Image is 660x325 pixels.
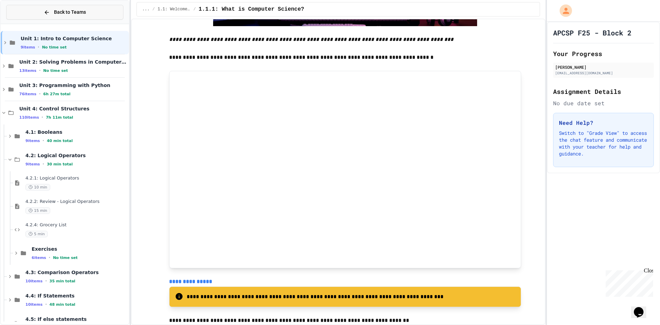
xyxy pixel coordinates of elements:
iframe: chat widget [603,268,653,297]
span: • [45,302,47,307]
span: 4.2.4: Grocery List [25,222,128,228]
button: Back to Teams [6,5,123,20]
span: 40 min total [47,139,73,143]
span: No time set [43,68,68,73]
span: 9 items [25,162,40,166]
span: Back to Teams [54,9,86,16]
span: 4.1: Booleans [25,129,128,135]
span: 9 items [25,139,40,143]
span: Unit 1: Intro to Computer Science [21,35,128,42]
div: [EMAIL_ADDRESS][DOMAIN_NAME] [555,71,652,76]
span: Unit 4: Control Structures [19,106,128,112]
div: No due date set [553,99,654,107]
span: 15 min [25,207,50,214]
span: • [43,161,44,167]
span: 76 items [19,92,36,96]
span: 6h 27m total [43,92,70,96]
span: 4.5: If else statements [25,316,128,322]
span: Exercises [32,246,128,252]
span: No time set [42,45,67,50]
span: 4.2.2: Review - Logical Operators [25,199,128,205]
h2: Assignment Details [553,87,654,96]
span: 35 min total [49,279,75,283]
iframe: chat widget [631,297,653,318]
span: • [39,68,41,73]
span: • [38,44,39,50]
p: Switch to "Grade View" to access the chat feature and communicate with your teacher for help and ... [559,130,648,157]
span: / [193,7,196,12]
span: No time set [53,256,78,260]
span: 13 items [19,68,36,73]
span: 30 min total [47,162,73,166]
span: Unit 2: Solving Problems in Computer Science [19,59,128,65]
h3: Need Help? [559,119,648,127]
span: 7h 11m total [46,115,73,120]
span: 48 min total [49,302,75,307]
h2: Your Progress [553,49,654,58]
span: 1.1: Welcome to Computer Science [157,7,190,12]
div: Chat with us now!Close [3,3,47,44]
span: 10 items [25,302,43,307]
span: • [49,255,50,260]
span: 4.2.1: Logical Operators [25,175,128,181]
span: 4.2: Logical Operators [25,152,128,159]
span: Unit 3: Programming with Python [19,82,128,88]
span: 1.1.1: What is Computer Science? [199,5,304,13]
span: 10 items [25,279,43,283]
span: • [45,278,47,284]
span: 10 min [25,184,50,191]
span: • [43,138,44,143]
h1: APCSP F25 - Block 2 [553,28,631,37]
span: • [39,91,41,97]
span: 4.4: If Statements [25,293,128,299]
span: 9 items [21,45,35,50]
span: 4.3: Comparison Operators [25,269,128,275]
span: 6 items [32,256,46,260]
span: 110 items [19,115,39,120]
span: 5 min [25,231,48,237]
span: / [152,7,155,12]
div: [PERSON_NAME] [555,64,652,70]
div: My Account [552,3,574,19]
span: • [42,115,43,120]
span: ... [142,7,150,12]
